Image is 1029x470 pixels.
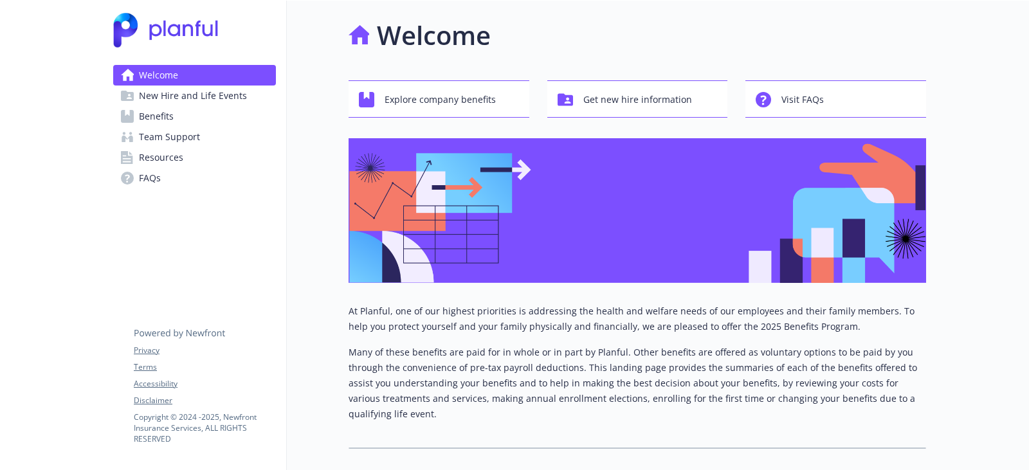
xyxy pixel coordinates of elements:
[134,411,275,444] p: Copyright © 2024 - 2025 , Newfront Insurance Services, ALL RIGHTS RESERVED
[377,16,491,55] h1: Welcome
[113,65,276,86] a: Welcome
[139,106,174,127] span: Benefits
[349,303,926,334] p: At Planful, one of our highest priorities is addressing the health and welfare needs of our emplo...
[139,127,200,147] span: Team Support
[134,345,275,356] a: Privacy
[139,147,183,168] span: Resources
[349,80,529,118] button: Explore company benefits
[583,87,692,112] span: Get new hire information
[113,106,276,127] a: Benefits
[385,87,496,112] span: Explore company benefits
[134,361,275,373] a: Terms
[139,65,178,86] span: Welcome
[134,395,275,406] a: Disclaimer
[349,138,926,283] img: overview page banner
[349,345,926,422] p: Many of these benefits are paid for in whole or in part by Planful. Other benefits are offered as...
[139,86,247,106] span: New Hire and Life Events
[113,168,276,188] a: FAQs
[134,378,275,390] a: Accessibility
[547,80,728,118] button: Get new hire information
[113,86,276,106] a: New Hire and Life Events
[745,80,926,118] button: Visit FAQs
[113,127,276,147] a: Team Support
[139,168,161,188] span: FAQs
[113,147,276,168] a: Resources
[781,87,824,112] span: Visit FAQs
